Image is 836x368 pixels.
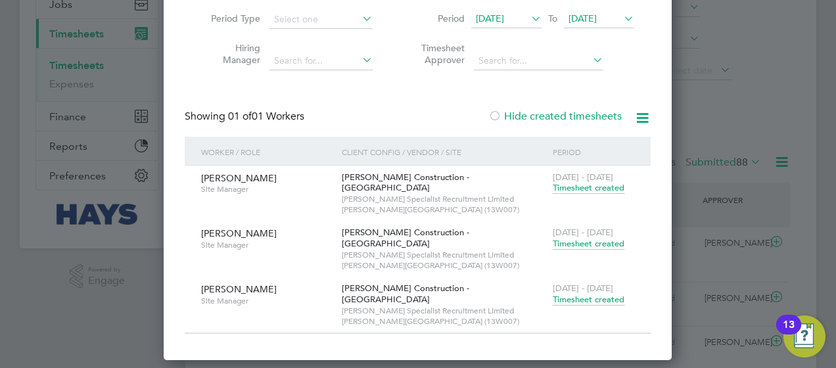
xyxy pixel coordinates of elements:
[406,42,465,66] label: Timesheet Approver
[553,238,624,250] span: Timesheet created
[201,42,260,66] label: Hiring Manager
[342,283,469,305] span: [PERSON_NAME] Construction - [GEOGRAPHIC_DATA]
[342,227,469,249] span: [PERSON_NAME] Construction - [GEOGRAPHIC_DATA]
[474,52,603,70] input: Search for...
[201,283,277,295] span: [PERSON_NAME]
[201,12,260,24] label: Period Type
[342,306,546,316] span: [PERSON_NAME] Specialist Recruitment Limited
[228,110,252,123] span: 01 of
[185,110,307,124] div: Showing
[269,52,373,70] input: Search for...
[488,110,622,123] label: Hide created timesheets
[342,204,546,215] span: [PERSON_NAME][GEOGRAPHIC_DATA] (13W007)
[342,250,546,260] span: [PERSON_NAME] Specialist Recruitment Limited
[201,227,277,239] span: [PERSON_NAME]
[338,137,549,167] div: Client Config / Vendor / Site
[201,240,332,250] span: Site Manager
[198,137,338,167] div: Worker / Role
[569,12,597,24] span: [DATE]
[201,296,332,306] span: Site Manager
[783,325,795,342] div: 13
[476,12,504,24] span: [DATE]
[553,172,613,183] span: [DATE] - [DATE]
[342,316,546,327] span: [PERSON_NAME][GEOGRAPHIC_DATA] (13W007)
[553,227,613,238] span: [DATE] - [DATE]
[342,172,469,194] span: [PERSON_NAME] Construction - [GEOGRAPHIC_DATA]
[544,10,561,27] span: To
[228,110,304,123] span: 01 Workers
[201,172,277,184] span: [PERSON_NAME]
[549,137,638,167] div: Period
[783,315,825,357] button: Open Resource Center, 13 new notifications
[406,12,465,24] label: Period
[269,11,373,29] input: Select one
[342,194,546,204] span: [PERSON_NAME] Specialist Recruitment Limited
[342,260,546,271] span: [PERSON_NAME][GEOGRAPHIC_DATA] (13W007)
[201,184,332,195] span: Site Manager
[553,182,624,194] span: Timesheet created
[553,294,624,306] span: Timesheet created
[553,283,613,294] span: [DATE] - [DATE]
